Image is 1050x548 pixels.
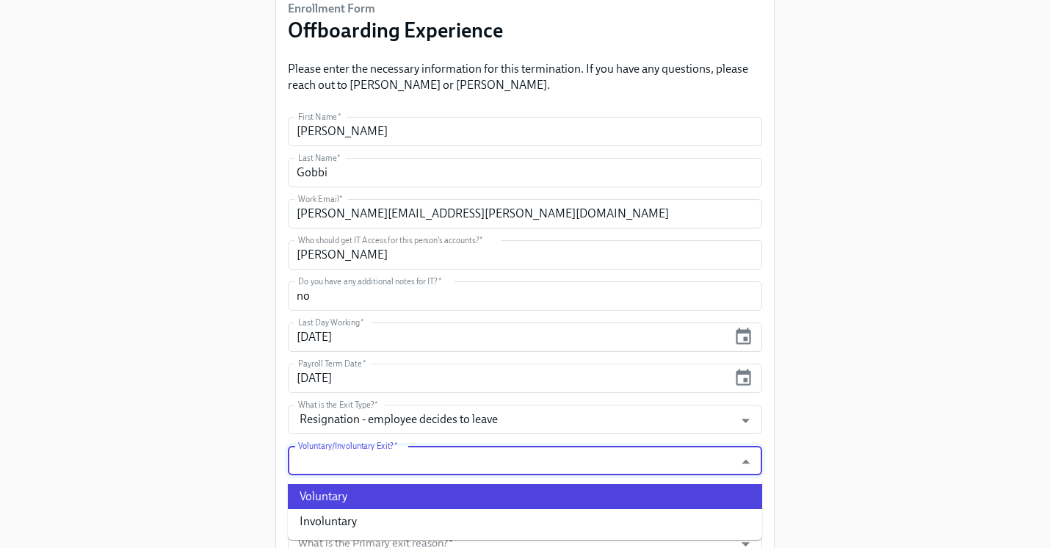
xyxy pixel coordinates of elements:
[734,409,757,432] button: Open
[734,450,757,473] button: Close
[288,484,762,509] li: Voluntary
[288,509,762,534] li: Involuntary
[288,364,728,393] input: MM/DD/YYYY
[288,322,728,352] input: MM/DD/YYYY
[288,1,503,17] h6: Enrollment Form
[288,61,762,93] p: Please enter the necessary information for this termination. If you have any questions, please re...
[288,17,503,43] h3: Offboarding Experience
